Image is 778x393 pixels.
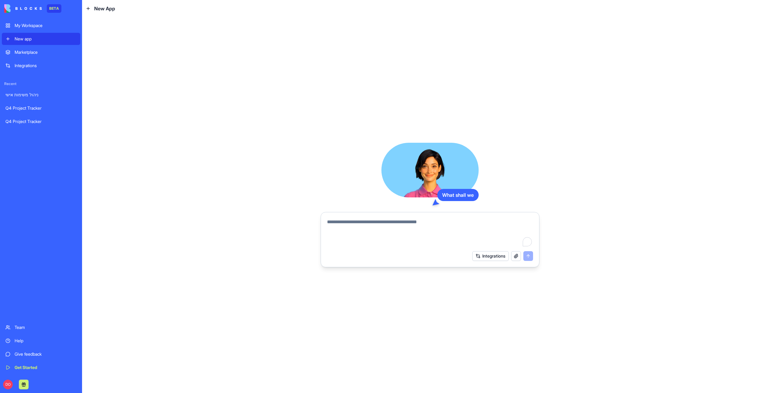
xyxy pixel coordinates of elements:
[2,81,80,86] span: Recent
[2,321,80,333] a: Team
[2,60,80,72] a: Integrations
[2,348,80,360] a: Give feedback
[2,115,80,128] a: Q4 Project Tracker
[2,102,80,114] a: Q4 Project Tracker
[15,364,77,371] div: Get Started
[2,19,80,32] a: My Workspace
[2,89,80,101] a: ניהול משימות אישי
[15,36,77,42] div: New app
[472,251,509,261] button: Integrations
[15,338,77,344] div: Help
[2,33,80,45] a: New app
[5,105,77,111] div: Q4 Project Tracker
[3,380,13,389] span: DO
[15,324,77,330] div: Team
[15,49,77,55] div: Marketplace
[15,22,77,29] div: My Workspace
[2,335,80,347] a: Help
[15,63,77,69] div: Integrations
[4,4,42,13] img: logo
[327,218,533,248] textarea: To enrich screen reader interactions, please activate Accessibility in Grammarly extension settings
[2,46,80,58] a: Marketplace
[2,361,80,374] a: Get Started
[5,118,77,125] div: Q4 Project Tracker
[15,351,77,357] div: Give feedback
[5,92,77,98] div: ניהול משימות אישי
[47,4,61,13] div: BETA
[437,189,479,201] div: What shall we
[4,4,61,13] a: BETA
[94,5,115,12] span: New App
